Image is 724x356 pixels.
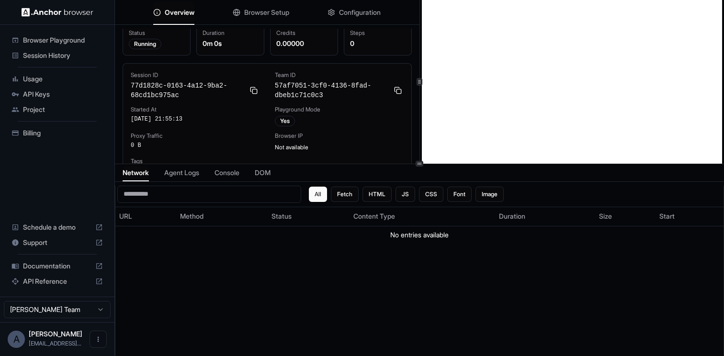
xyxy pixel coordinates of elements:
div: API Reference [8,274,107,289]
button: Font [447,187,472,202]
span: amitcoh1@gmail.com [29,340,81,347]
div: Start [659,211,720,221]
button: Open menu [90,331,107,348]
img: Anchor Logo [22,8,93,17]
div: Playground Mode [275,106,404,113]
button: HTML [362,187,392,202]
span: Configuration [339,8,381,17]
button: JS [396,187,415,202]
span: Agent Logs [164,168,199,178]
div: 0.00000 [276,39,332,48]
div: Proxy Traffic [131,132,260,140]
div: Duration [499,211,591,221]
div: Browser IP [275,132,404,140]
div: Session History [8,48,107,63]
div: Support [8,235,107,250]
div: Size [599,211,652,221]
span: API Reference [23,277,91,286]
span: Console [215,168,239,178]
span: API Keys [23,89,103,99]
span: Not available [275,144,308,151]
span: Schedule a demo [23,222,91,232]
div: Documentation [8,258,107,274]
div: 0 B [131,142,260,149]
button: Image [475,187,504,202]
span: Browser Playground [23,35,103,45]
div: Team ID [275,71,404,79]
div: API Keys [8,87,107,102]
button: Fetch [331,187,359,202]
span: Session History [23,51,103,60]
div: A [8,331,25,348]
div: Usage [8,71,107,87]
div: Schedule a demo [8,220,107,235]
div: 0 [350,39,406,48]
div: URL [119,211,172,221]
span: 77d1828c-0163-4a12-9ba2-68cd1bc975ac [131,81,244,100]
div: 0m 0s [203,39,258,48]
span: Usage [23,74,103,84]
span: Network [123,168,149,178]
div: Tags [131,157,404,165]
div: Running [129,39,161,49]
button: CSS [419,187,443,202]
span: Project [23,105,103,114]
div: Status [271,211,346,221]
span: Overview [165,8,194,17]
div: Yes [275,116,295,126]
div: Content Type [353,211,491,221]
div: Billing [8,125,107,141]
div: Project [8,102,107,117]
div: Browser Playground [8,33,107,48]
span: DOM [255,168,271,178]
div: Credits [276,29,332,37]
div: Steps [350,29,406,37]
div: [DATE] 21:55:13 [131,115,260,123]
span: Support [23,238,91,247]
div: Duration [203,29,258,37]
span: Billing [23,128,103,138]
td: No entries available [115,226,724,244]
div: Session ID [131,71,260,79]
span: 57af7051-3cf0-4136-8fad-dbeb1c71c0c3 [275,81,388,100]
span: Browser Setup [244,8,289,17]
button: All [309,187,327,202]
span: Amit Cohen [29,330,82,338]
div: Method [180,211,264,221]
div: Status [129,29,184,37]
div: Started At [131,106,260,113]
span: Documentation [23,261,91,271]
